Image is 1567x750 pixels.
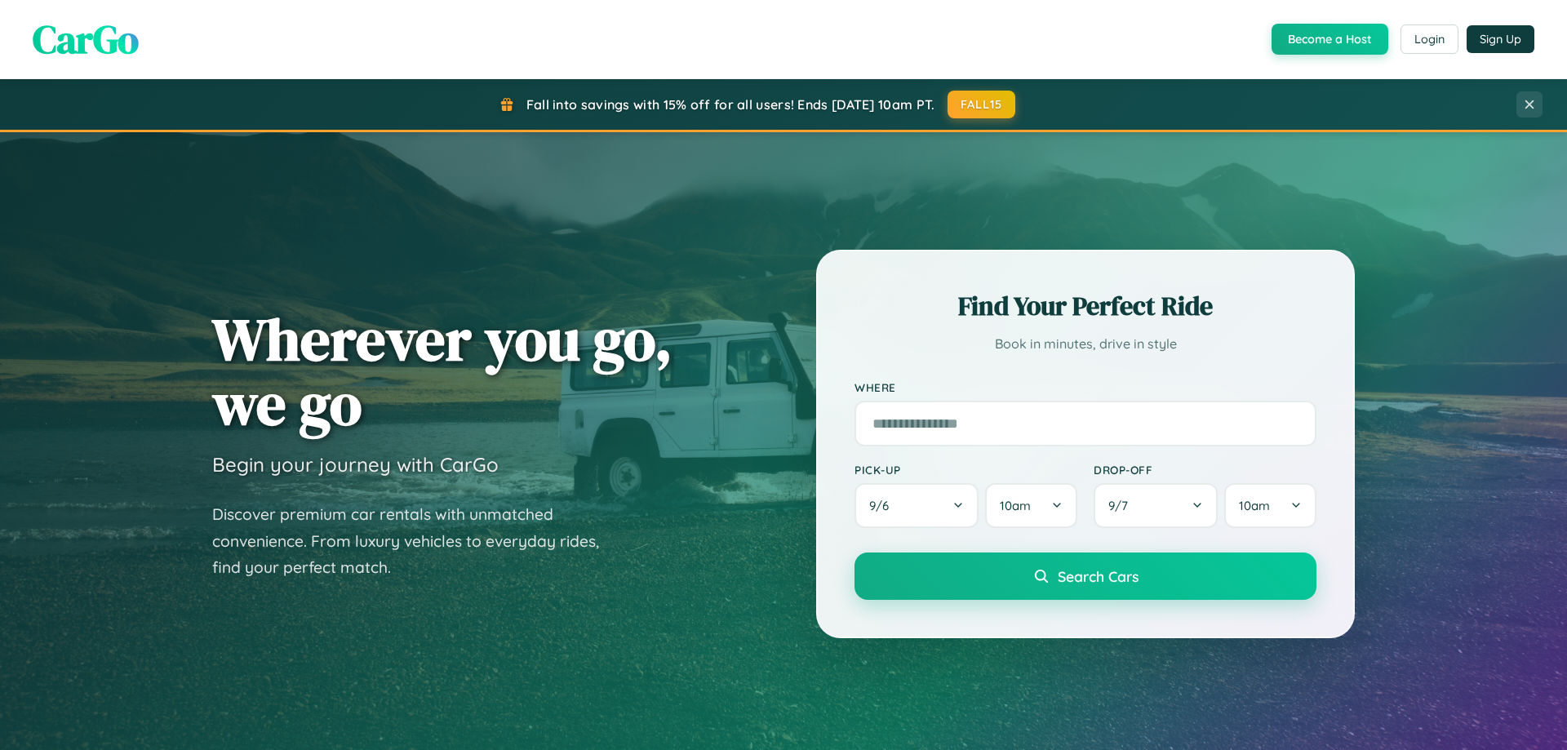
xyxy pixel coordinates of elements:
[212,452,499,477] h3: Begin your journey with CarGo
[1108,498,1136,513] span: 9 / 7
[212,501,620,581] p: Discover premium car rentals with unmatched convenience. From luxury vehicles to everyday rides, ...
[855,332,1316,356] p: Book in minutes, drive in style
[855,553,1316,600] button: Search Cars
[855,288,1316,324] h2: Find Your Perfect Ride
[948,91,1016,118] button: FALL15
[985,483,1077,528] button: 10am
[855,463,1077,477] label: Pick-up
[1467,25,1534,53] button: Sign Up
[1094,463,1316,477] label: Drop-off
[1058,567,1139,585] span: Search Cars
[33,12,139,66] span: CarGo
[1094,483,1218,528] button: 9/7
[1401,24,1458,54] button: Login
[212,307,673,436] h1: Wherever you go, we go
[855,483,979,528] button: 9/6
[526,96,935,113] span: Fall into savings with 15% off for all users! Ends [DATE] 10am PT.
[869,498,897,513] span: 9 / 6
[1272,24,1388,55] button: Become a Host
[1000,498,1031,513] span: 10am
[855,380,1316,394] label: Where
[1224,483,1316,528] button: 10am
[1239,498,1270,513] span: 10am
